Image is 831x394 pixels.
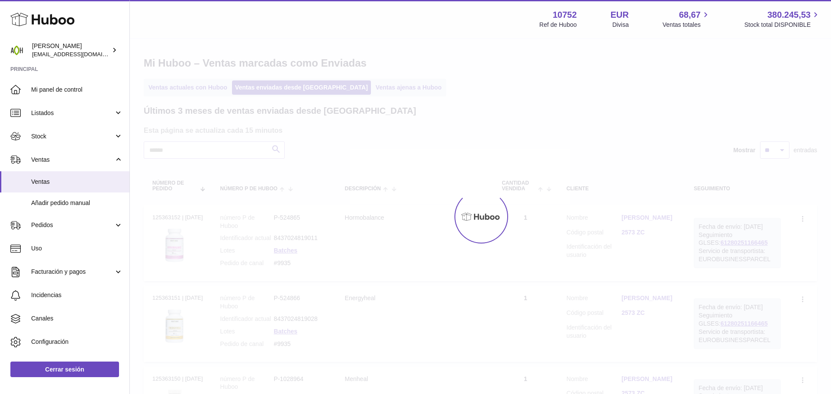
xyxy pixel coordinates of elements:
[31,314,123,323] span: Canales
[31,132,114,141] span: Stock
[31,268,114,276] span: Facturación y pagos
[663,9,711,29] a: 68,67 Ventas totales
[32,51,127,58] span: [EMAIL_ADDRESS][DOMAIN_NAME]
[31,244,123,253] span: Uso
[10,44,23,57] img: internalAdmin-10752@internal.huboo.com
[31,199,123,207] span: Añadir pedido manual
[679,9,701,21] span: 68,67
[553,9,577,21] strong: 10752
[611,9,629,21] strong: EUR
[31,178,123,186] span: Ventas
[612,21,629,29] div: Divisa
[767,9,811,21] span: 380.245,53
[31,291,123,299] span: Incidencias
[744,9,821,29] a: 380.245,53 Stock total DISPONIBLE
[31,156,114,164] span: Ventas
[32,42,110,58] div: [PERSON_NAME]
[31,109,114,117] span: Listados
[663,21,711,29] span: Ventas totales
[744,21,821,29] span: Stock total DISPONIBLE
[31,86,123,94] span: Mi panel de control
[539,21,577,29] div: Ref de Huboo
[31,338,123,346] span: Configuración
[31,221,114,229] span: Pedidos
[10,362,119,377] a: Cerrar sesión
